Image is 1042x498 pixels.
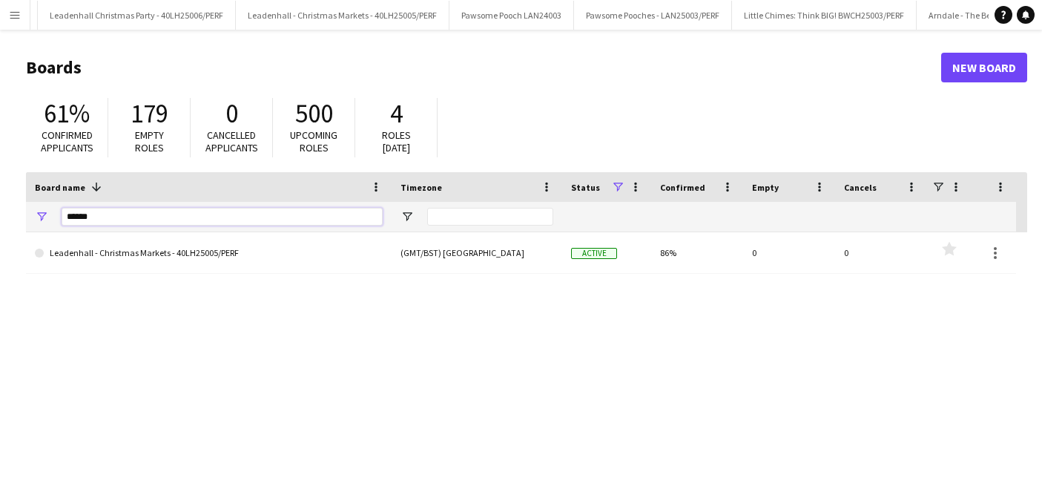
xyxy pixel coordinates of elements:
button: Little Chimes: Think BIG! BWCH25003/PERF [732,1,917,30]
span: Timezone [400,182,442,193]
a: Leadenhall - Christmas Markets - 40LH25005/PERF [35,232,383,274]
input: Board name Filter Input [62,208,383,226]
span: 61% [44,97,90,130]
span: Confirmed [660,182,705,193]
div: 0 [835,232,927,273]
a: New Board [941,53,1027,82]
button: Open Filter Menu [35,210,48,223]
span: Status [571,182,600,193]
span: Upcoming roles [290,128,337,154]
div: 0 [743,232,835,273]
div: 86% [651,232,743,273]
button: Leadenhall Christmas Party - 40LH25006/PERF [38,1,236,30]
span: 0 [225,97,238,130]
div: (GMT/BST) [GEOGRAPHIC_DATA] [392,232,562,273]
span: 4 [390,97,403,130]
span: Cancelled applicants [205,128,258,154]
span: Empty roles [135,128,164,154]
span: Roles [DATE] [382,128,411,154]
input: Timezone Filter Input [427,208,553,226]
span: Confirmed applicants [41,128,93,154]
span: 500 [295,97,333,130]
button: Leadenhall - Christmas Markets - 40LH25005/PERF [236,1,449,30]
span: Cancels [844,182,877,193]
span: Board name [35,182,85,193]
button: Pawsome Pooch LAN24003 [449,1,574,30]
span: 179 [131,97,168,130]
span: Empty [752,182,779,193]
button: Pawsome Pooches - LAN25003/PERF [574,1,732,30]
button: Open Filter Menu [400,210,414,223]
span: Active [571,248,617,259]
h1: Boards [26,56,941,79]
